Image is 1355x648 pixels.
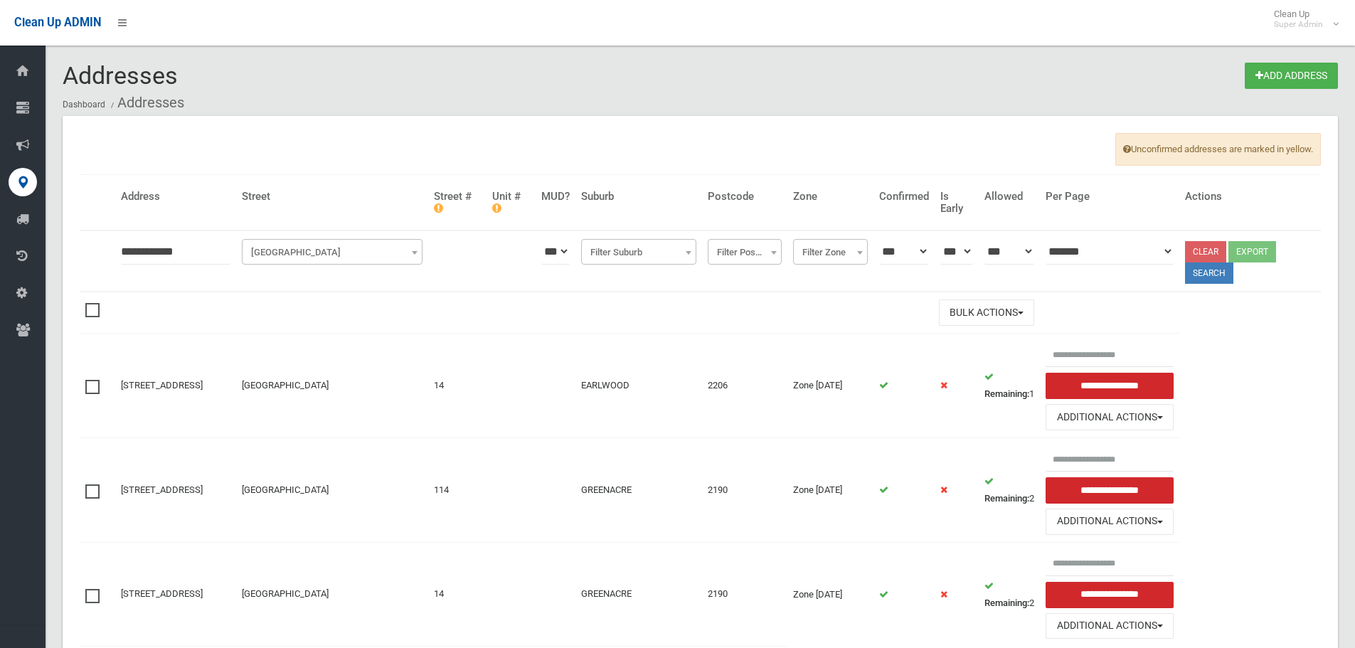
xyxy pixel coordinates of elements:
[245,243,418,262] span: Filter Street
[1228,241,1276,262] button: Export
[702,542,787,646] td: 2190
[575,542,702,646] td: GREENACRE
[787,542,874,646] td: Zone [DATE]
[242,191,422,203] h4: Street
[1274,19,1323,30] small: Super Admin
[428,542,487,646] td: 14
[940,191,973,214] h4: Is Early
[1046,191,1174,203] h4: Per Page
[1185,262,1233,284] button: Search
[984,191,1034,203] h4: Allowed
[575,334,702,438] td: EARLWOOD
[879,191,929,203] h4: Confirmed
[939,299,1034,326] button: Bulk Actions
[121,588,203,599] a: [STREET_ADDRESS]
[121,380,203,391] a: [STREET_ADDRESS]
[428,334,487,438] td: 14
[702,438,787,543] td: 2190
[793,191,868,203] h4: Zone
[984,388,1029,399] strong: Remaining:
[708,239,782,265] span: Filter Postcode
[236,542,427,646] td: [GEOGRAPHIC_DATA]
[787,334,874,438] td: Zone [DATE]
[581,191,696,203] h4: Suburb
[979,334,1040,438] td: 1
[63,100,105,110] a: Dashboard
[793,239,868,265] span: Filter Zone
[1115,133,1321,166] span: Unconfirmed addresses are marked in yellow.
[797,243,865,262] span: Filter Zone
[1046,404,1174,430] button: Additional Actions
[236,334,427,438] td: [GEOGRAPHIC_DATA]
[63,61,178,90] span: Addresses
[1185,191,1315,203] h4: Actions
[984,597,1029,608] strong: Remaining:
[1185,241,1226,262] a: Clear
[428,438,487,543] td: 114
[979,542,1040,646] td: 2
[585,243,693,262] span: Filter Suburb
[581,239,696,265] span: Filter Suburb
[121,484,203,495] a: [STREET_ADDRESS]
[711,243,778,262] span: Filter Postcode
[1267,9,1337,30] span: Clean Up
[121,191,230,203] h4: Address
[492,191,530,214] h4: Unit #
[1046,509,1174,535] button: Additional Actions
[984,493,1029,504] strong: Remaining:
[979,438,1040,543] td: 2
[787,438,874,543] td: Zone [DATE]
[236,438,427,543] td: [GEOGRAPHIC_DATA]
[242,239,422,265] span: Filter Street
[541,191,570,203] h4: MUD?
[1245,63,1338,89] a: Add Address
[1046,613,1174,639] button: Additional Actions
[434,191,481,214] h4: Street #
[107,90,184,116] li: Addresses
[702,334,787,438] td: 2206
[575,438,702,543] td: GREENACRE
[14,16,101,29] span: Clean Up ADMIN
[708,191,782,203] h4: Postcode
